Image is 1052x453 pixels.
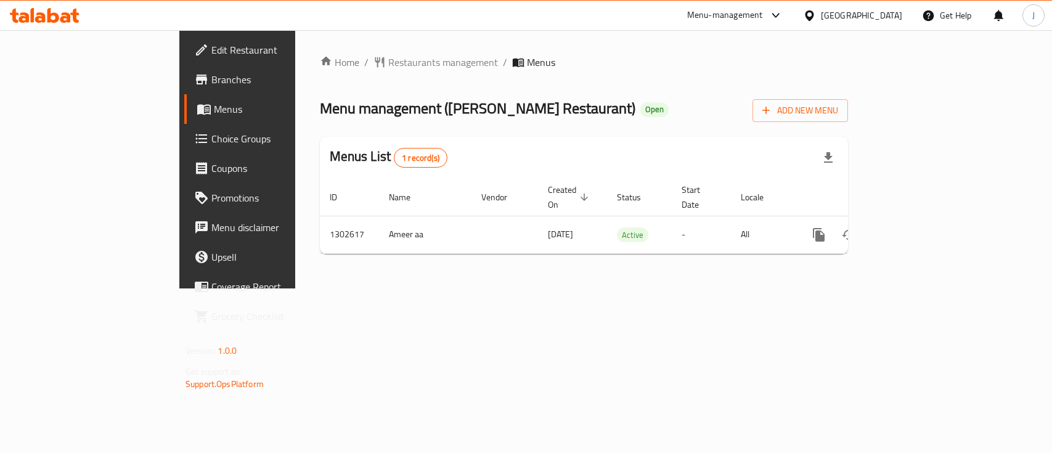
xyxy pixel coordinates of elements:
a: Coverage Report [184,272,355,301]
span: Open [640,104,669,115]
span: Upsell [211,250,345,264]
span: Name [389,190,426,205]
a: Edit Restaurant [184,35,355,65]
span: J [1032,9,1035,22]
span: Menu management ( [PERSON_NAME] Restaurant ) [320,94,635,122]
span: Branches [211,72,345,87]
span: ID [330,190,353,205]
span: 1.0.0 [218,343,237,359]
span: Coverage Report [211,279,345,294]
span: Get support on: [186,364,242,380]
div: Export file [813,143,843,173]
td: All [731,216,794,253]
a: Menu disclaimer [184,213,355,242]
div: Active [617,227,648,242]
div: Menu-management [687,8,763,23]
li: / [503,55,507,70]
a: Grocery Checklist [184,301,355,331]
button: Add New Menu [752,99,848,122]
div: [GEOGRAPHIC_DATA] [821,9,902,22]
li: / [364,55,369,70]
a: Coupons [184,153,355,183]
span: Menu disclaimer [211,220,345,235]
span: Add New Menu [762,103,838,118]
span: Coupons [211,161,345,176]
td: - [672,216,731,253]
button: more [804,220,834,250]
nav: breadcrumb [320,55,848,70]
div: Total records count [394,148,447,168]
span: [DATE] [548,226,573,242]
span: Choice Groups [211,131,345,146]
span: Created On [548,182,592,212]
button: Change Status [834,220,863,250]
a: Branches [184,65,355,94]
span: Version: [186,343,216,359]
a: Upsell [184,242,355,272]
span: Menus [214,102,345,116]
td: Ameer aa [379,216,471,253]
span: Locale [741,190,780,205]
span: Restaurants management [388,55,498,70]
span: Grocery Checklist [211,309,345,324]
span: Start Date [682,182,716,212]
div: Open [640,102,669,117]
table: enhanced table [320,179,932,254]
h2: Menus List [330,147,447,168]
a: Support.OpsPlatform [186,376,264,392]
span: Menus [527,55,555,70]
span: Edit Restaurant [211,43,345,57]
span: 1 record(s) [394,152,447,164]
span: Vendor [481,190,523,205]
th: Actions [794,179,932,216]
span: Status [617,190,657,205]
span: Active [617,228,648,242]
a: Choice Groups [184,124,355,153]
span: Promotions [211,190,345,205]
a: Restaurants management [373,55,498,70]
a: Promotions [184,183,355,213]
a: Menus [184,94,355,124]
